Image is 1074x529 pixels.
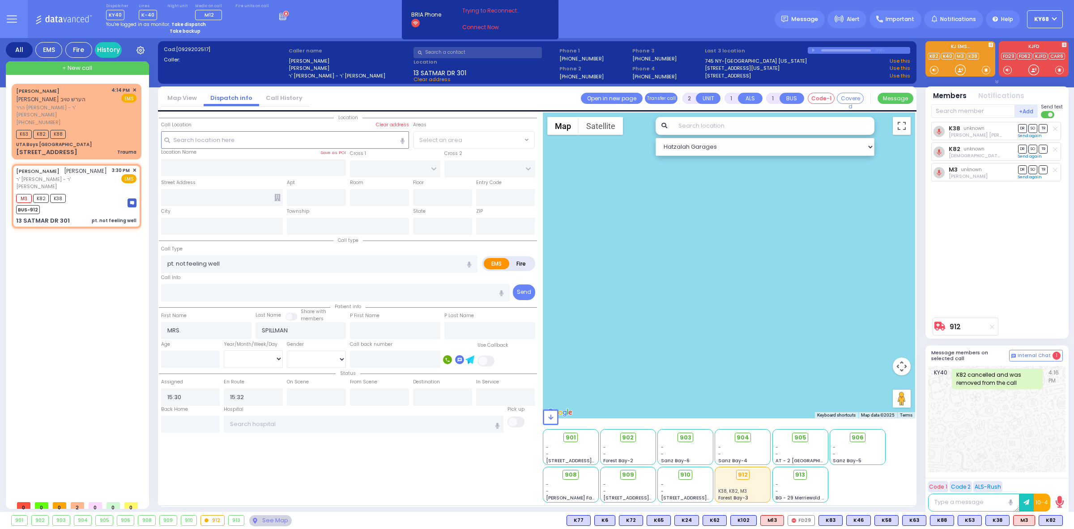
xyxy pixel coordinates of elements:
[718,444,721,451] span: -
[289,47,411,55] label: Caller name
[545,407,575,418] a: Open this area in Google Maps (opens a new window)
[776,451,778,457] span: -
[16,104,108,119] span: הרר [PERSON_NAME] - ר' [PERSON_NAME]
[139,4,157,9] label: Lines
[16,119,60,126] span: [PHONE_NUMBER]
[940,15,976,23] span: Notifications
[224,416,503,433] input: Search hospital
[204,94,259,102] a: Dispatch info
[287,378,309,386] label: On Scene
[730,515,757,526] div: BLS
[16,87,60,95] a: [PERSON_NAME]
[852,433,864,442] span: 906
[718,488,747,495] span: K38, K82, M3
[661,488,664,495] span: -
[705,47,807,55] label: Last 3 location
[1001,15,1013,23] span: Help
[53,502,66,509] span: 0
[950,481,972,492] button: Code 2
[289,57,411,65] label: [PERSON_NAME]
[1039,515,1063,526] div: K82
[106,21,170,28] span: You're logged in as monitor.
[507,406,524,413] label: Pick up
[62,64,92,73] span: + New call
[35,42,62,58] div: EMS
[1028,124,1037,133] span: SO
[287,341,304,348] label: Gender
[559,47,629,55] span: Phone 1
[661,451,664,457] span: -
[205,11,214,18] span: M12
[92,217,136,224] div: pt. not feeling well
[413,69,466,76] span: 13 SATMAR DR 301
[95,42,122,58] a: History
[444,312,474,319] label: P Last Name
[161,131,409,148] input: Search location here
[703,515,727,526] div: BLS
[952,369,1043,389] div: K82 cancelled and was removed from the call
[513,284,535,300] button: Send
[413,121,426,129] label: Areas
[619,515,643,526] div: K72
[730,515,757,526] div: K102
[973,481,1002,492] button: ALS-Rush
[603,481,606,488] span: -
[107,502,120,509] span: 0
[546,457,631,464] span: [STREET_ADDRESS][PERSON_NAME]
[705,57,807,65] a: 745 NY-[GEOGRAPHIC_DATA] [US_STATE]
[33,194,49,203] span: K82
[411,11,441,19] span: BRIA Phone
[890,65,910,72] a: Use this
[780,93,804,104] button: BUS
[579,117,623,135] button: Show satellite imagery
[958,515,982,526] div: BLS
[53,516,70,525] div: 903
[837,93,864,104] button: Covered
[16,205,40,214] span: BUS-912
[619,515,643,526] div: BLS
[545,407,575,418] img: Google
[781,16,788,22] img: message.svg
[760,515,784,526] div: M13
[117,149,136,155] div: Trauma
[16,141,92,148] div: UTA Boys [GEOGRAPHIC_DATA]
[622,470,634,479] span: 909
[1017,53,1032,60] a: FD62
[128,198,136,207] img: message-box.svg
[941,53,954,60] a: K40
[106,10,124,20] span: KY40
[680,433,691,442] span: 903
[949,146,960,152] a: K82
[1001,53,1016,60] a: FD29
[737,433,749,442] span: 904
[419,136,462,145] span: Select an area
[1018,353,1051,359] span: Internal Chat
[259,94,309,102] a: Call History
[985,515,1010,526] div: K38
[874,515,899,526] div: BLS
[167,4,188,9] label: Night unit
[161,378,183,386] label: Assigned
[934,369,952,389] span: KY40
[1039,515,1063,526] div: BLS
[1034,15,1049,23] span: ky68
[567,515,591,526] div: K77
[703,515,727,526] div: K62
[632,65,702,73] span: Phone 4
[705,72,751,80] a: [STREET_ADDRESS]
[235,4,269,9] label: Fire units on call
[350,150,366,157] label: Cross 1
[164,56,286,64] label: Caller:
[999,44,1069,51] label: KJFD
[795,470,805,479] span: 913
[6,42,33,58] div: All
[949,173,988,180] span: Chananya Indig
[1013,515,1035,526] div: ALS
[546,481,549,488] span: -
[818,515,843,526] div: BLS
[112,167,130,174] span: 3:30 PM
[928,481,948,492] button: Code 1
[161,121,192,129] label: Call Location
[846,515,871,526] div: K46
[559,65,629,73] span: Phone 2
